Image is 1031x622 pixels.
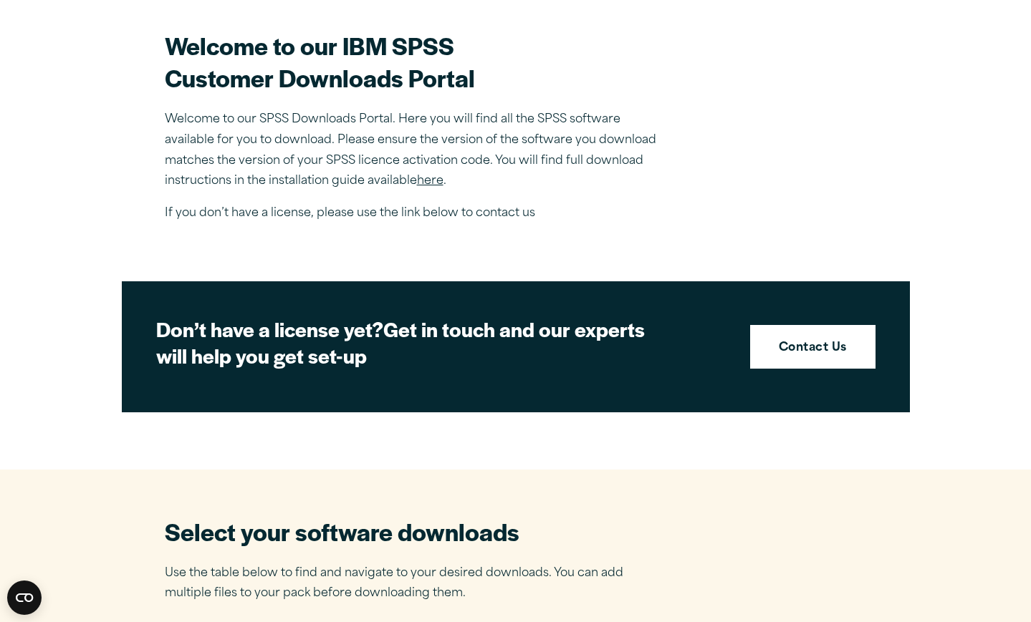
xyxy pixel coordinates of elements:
[165,110,666,192] p: Welcome to our SPSS Downloads Portal. Here you will find all the SPSS software available for you ...
[779,339,847,358] strong: Contact Us
[750,325,876,369] a: Contact Us
[7,580,42,615] button: Open CMP widget
[165,203,666,224] p: If you don’t have a license, please use the link below to contact us
[417,175,443,187] a: here
[165,515,645,548] h2: Select your software downloads
[156,314,383,343] strong: Don’t have a license yet?
[156,316,658,369] h2: Get in touch and our experts will help you get set-up
[165,29,666,94] h2: Welcome to our IBM SPSS Customer Downloads Portal
[165,563,645,605] p: Use the table below to find and navigate to your desired downloads. You can add multiple files to...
